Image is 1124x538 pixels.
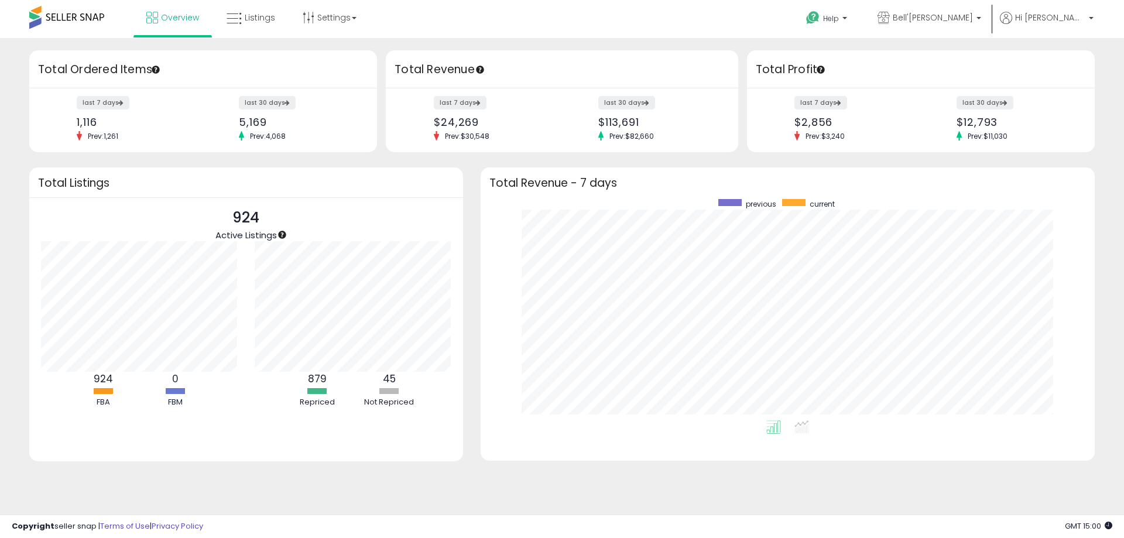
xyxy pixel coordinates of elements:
a: Terms of Use [100,520,150,532]
div: Tooltip anchor [277,229,287,240]
a: Help [797,2,859,38]
div: $24,269 [434,116,553,128]
h3: Total Listings [38,179,454,187]
div: FBM [140,397,210,408]
span: Prev: $3,240 [800,131,851,141]
span: Prev: 4,068 [244,131,292,141]
b: 879 [308,372,327,386]
span: previous [746,199,776,209]
div: $12,793 [957,116,1074,128]
span: Prev: $82,660 [604,131,660,141]
label: last 7 days [77,96,129,109]
h3: Total Ordered Items [38,61,368,78]
label: last 30 days [957,96,1013,109]
span: Prev: $11,030 [962,131,1013,141]
span: current [810,199,835,209]
h3: Total Revenue [395,61,729,78]
strong: Copyright [12,520,54,532]
span: Help [823,13,839,23]
h3: Total Revenue - 7 days [489,179,1086,187]
div: seller snap | | [12,521,203,532]
div: Tooltip anchor [815,64,826,75]
b: 45 [383,372,396,386]
a: Privacy Policy [152,520,203,532]
label: last 30 days [598,96,655,109]
label: last 7 days [434,96,486,109]
span: Active Listings [215,229,277,241]
span: Prev: $30,548 [439,131,495,141]
span: Bell'[PERSON_NAME] [893,12,973,23]
h3: Total Profit [756,61,1086,78]
label: last 7 days [794,96,847,109]
div: 1,116 [77,116,194,128]
div: Tooltip anchor [150,64,161,75]
div: Tooltip anchor [475,64,485,75]
span: 2025-08-14 15:00 GMT [1065,520,1112,532]
p: 924 [215,207,277,229]
span: Prev: 1,261 [82,131,124,141]
div: 5,169 [239,116,357,128]
a: Hi [PERSON_NAME] [1000,12,1094,38]
b: 924 [94,372,113,386]
b: 0 [172,372,179,386]
span: Listings [245,12,275,23]
div: Repriced [282,397,352,408]
div: FBA [68,397,138,408]
div: $113,691 [598,116,718,128]
i: Get Help [806,11,820,25]
div: Not Repriced [354,397,424,408]
label: last 30 days [239,96,296,109]
div: $2,856 [794,116,912,128]
span: Overview [161,12,199,23]
span: Hi [PERSON_NAME] [1015,12,1085,23]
